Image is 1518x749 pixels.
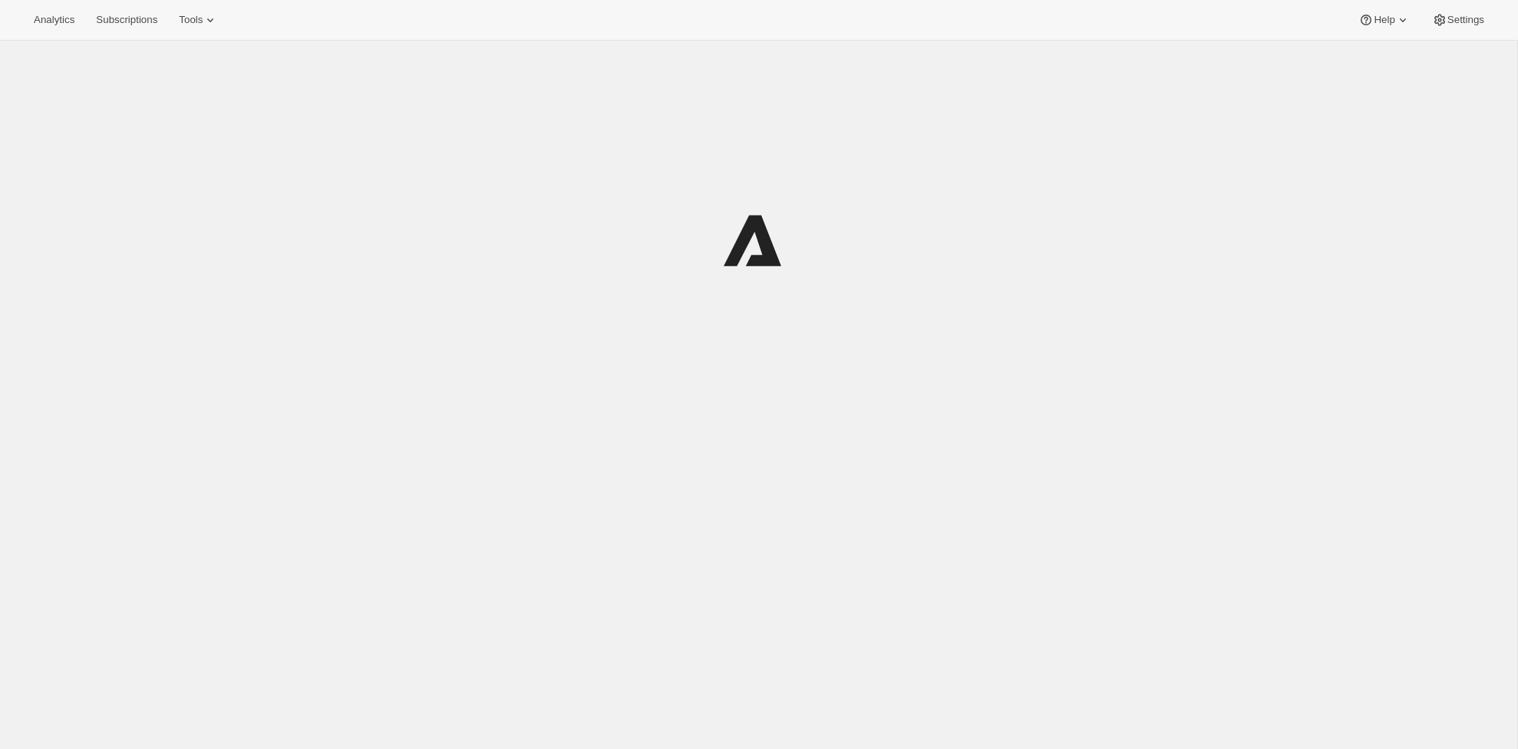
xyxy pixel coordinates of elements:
span: Tools [179,14,203,26]
button: Tools [170,9,227,31]
span: Analytics [34,14,74,26]
button: Subscriptions [87,9,167,31]
button: Settings [1423,9,1493,31]
span: Help [1374,14,1394,26]
span: Subscriptions [96,14,157,26]
span: Settings [1447,14,1484,26]
button: Help [1349,9,1419,31]
button: Analytics [25,9,84,31]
